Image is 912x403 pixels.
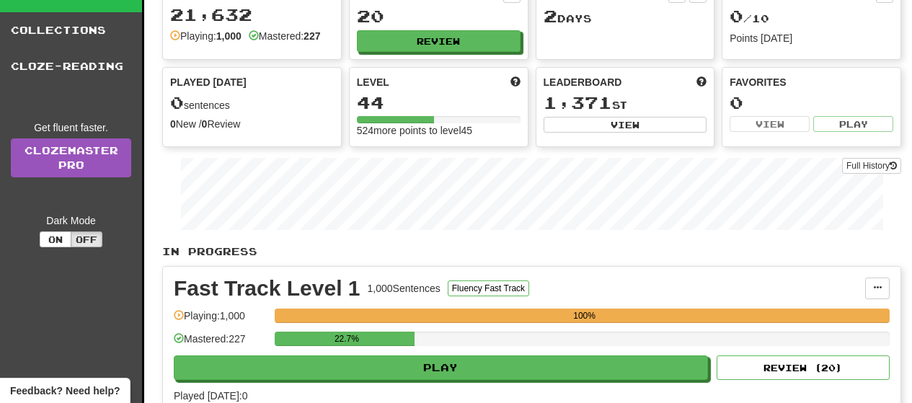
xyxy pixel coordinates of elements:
[357,123,521,138] div: 524 more points to level 45
[357,75,389,89] span: Level
[170,118,176,130] strong: 0
[174,278,360,299] div: Fast Track Level 1
[174,332,267,355] div: Mastered: 227
[170,29,242,43] div: Playing:
[170,94,334,112] div: sentences
[357,94,521,112] div: 44
[162,244,901,259] p: In Progress
[170,92,184,112] span: 0
[544,75,622,89] span: Leaderboard
[544,7,707,26] div: Day s
[174,355,708,380] button: Play
[544,94,707,112] div: st
[842,158,901,174] button: Full History
[170,117,334,131] div: New / Review
[279,309,890,323] div: 100%
[730,94,893,112] div: 0
[10,384,120,398] span: Open feedback widget
[170,6,334,24] div: 21,632
[11,213,131,228] div: Dark Mode
[71,231,102,247] button: Off
[813,116,893,132] button: Play
[717,355,890,380] button: Review (20)
[249,29,321,43] div: Mastered:
[544,92,612,112] span: 1,371
[448,280,529,296] button: Fluency Fast Track
[730,12,769,25] span: / 10
[40,231,71,247] button: On
[279,332,414,346] div: 22.7%
[174,309,267,332] div: Playing: 1,000
[544,117,707,133] button: View
[304,30,320,42] strong: 227
[202,118,208,130] strong: 0
[11,138,131,177] a: ClozemasterPro
[11,120,131,135] div: Get fluent faster.
[174,390,247,402] span: Played [DATE]: 0
[730,75,893,89] div: Favorites
[357,7,521,25] div: 20
[368,281,440,296] div: 1,000 Sentences
[730,6,743,26] span: 0
[216,30,242,42] strong: 1,000
[510,75,521,89] span: Score more points to level up
[357,30,521,52] button: Review
[730,116,810,132] button: View
[696,75,707,89] span: This week in points, UTC
[730,31,893,45] div: Points [DATE]
[544,6,557,26] span: 2
[170,75,247,89] span: Played [DATE]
